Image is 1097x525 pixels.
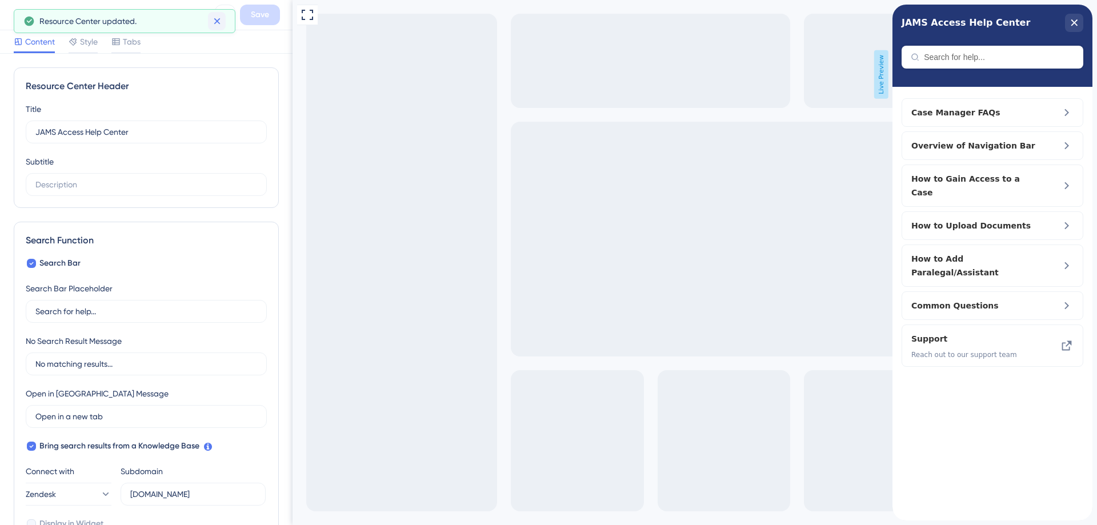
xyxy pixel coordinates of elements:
span: Content [25,35,55,49]
div: Connect with [26,464,111,478]
span: JAMS Access Help Center [9,10,138,27]
div: Subtitle [26,155,54,169]
input: Search for help... [31,48,182,57]
span: Live Preview [582,50,596,99]
span: Save [251,8,269,22]
span: How to Upload Documents [19,214,149,228]
div: Open in [GEOGRAPHIC_DATA] Message [26,387,169,400]
span: Tabs [123,35,141,49]
span: Case Manager FAQs [19,101,149,115]
div: 3 [98,7,103,17]
span: Resource Center updated. [39,14,137,28]
span: How to Gain Access to a Case [19,167,149,195]
div: Support [19,327,149,355]
span: Support [19,327,130,341]
div: No Search Result Message [26,334,122,348]
div: JAMS Access Resource Center [37,7,210,23]
div: Subdomain [121,464,163,478]
div: Search Bar Placeholder [26,282,113,295]
div: close resource center [173,9,191,27]
input: userguiding.zendesk.com [130,488,256,500]
div: Resource Center Header [26,79,267,93]
span: How to Add Paralegal/Assistant [19,247,149,275]
input: Search for help... [35,305,257,318]
span: Search Bar [39,257,81,270]
span: Zendesk [26,487,56,501]
input: No matching results... [35,358,257,370]
button: Zendesk [26,483,111,506]
span: Bring search results from a Knowledge Base [39,439,199,453]
input: Description [35,178,257,191]
span: Reach out to our support team [19,346,149,355]
button: Save [240,5,280,25]
span: Style [80,35,98,49]
div: Search Function [26,234,267,247]
span: Help Center [26,5,90,18]
input: Open in a new tab [35,410,257,423]
div: Title [26,102,41,116]
span: Overview of Navigation Bar [19,134,149,148]
input: Title [35,126,257,138]
span: Common Questions [19,294,149,308]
